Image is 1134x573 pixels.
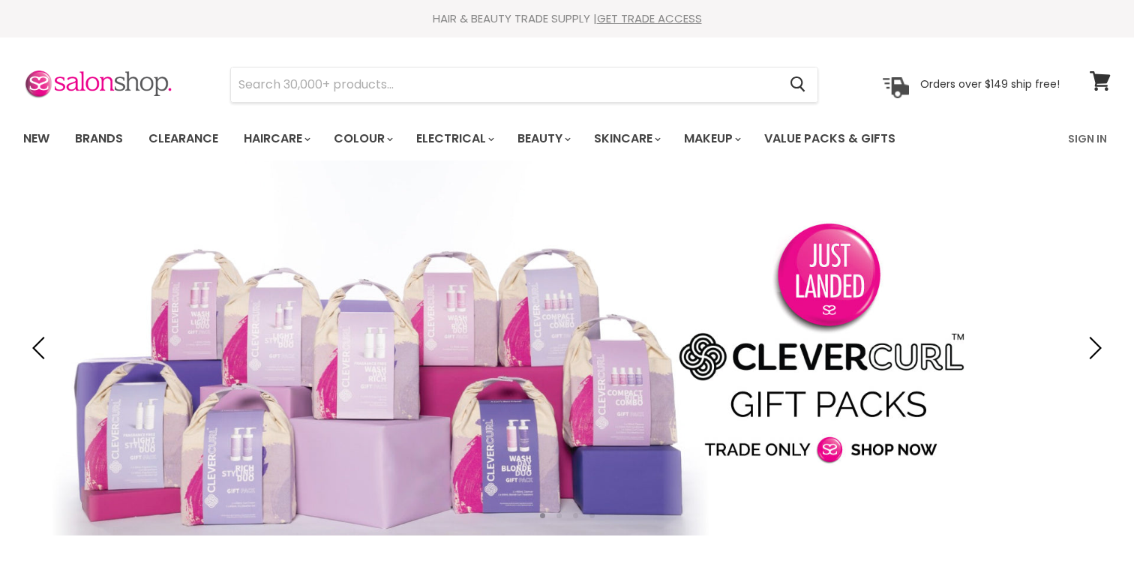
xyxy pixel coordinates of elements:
p: Orders over $149 ship free! [920,77,1060,91]
li: Page dot 3 [573,513,578,518]
a: Colour [322,123,402,154]
a: Haircare [232,123,319,154]
a: Brands [64,123,134,154]
form: Product [230,67,818,103]
button: Search [778,67,817,102]
a: GET TRADE ACCESS [597,10,702,26]
div: HAIR & BEAUTY TRADE SUPPLY | [4,11,1129,26]
li: Page dot 4 [589,513,595,518]
a: Value Packs & Gifts [753,123,907,154]
a: Makeup [673,123,750,154]
a: New [12,123,61,154]
button: Next [1078,333,1108,363]
li: Page dot 2 [556,513,562,518]
nav: Main [4,117,1129,160]
input: Search [231,67,778,102]
a: Skincare [583,123,670,154]
a: Electrical [405,123,503,154]
a: Clearance [137,123,229,154]
a: Sign In [1059,123,1116,154]
button: Previous [26,333,56,363]
ul: Main menu [12,117,983,160]
li: Page dot 1 [540,513,545,518]
a: Beauty [506,123,580,154]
